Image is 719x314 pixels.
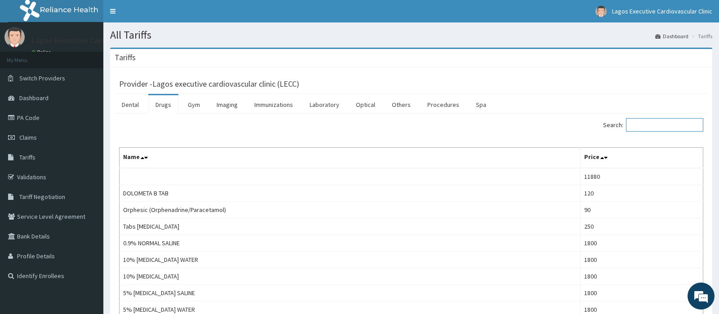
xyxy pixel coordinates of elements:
a: Laboratory [302,95,346,114]
td: 11880 [581,168,703,185]
td: DOLOMETA B TAB [120,185,581,202]
a: Others [385,95,418,114]
th: Price [581,148,703,168]
td: 1800 [581,268,703,285]
a: Spa [469,95,493,114]
a: Gym [181,95,207,114]
td: 5% [MEDICAL_DATA] SALINE [120,285,581,301]
a: Optical [349,95,382,114]
a: Dashboard [655,32,688,40]
h1: All Tariffs [110,29,712,41]
input: Search: [626,118,703,132]
img: User Image [4,27,25,47]
span: Tariffs [19,153,36,161]
td: 250 [581,218,703,235]
img: User Image [595,6,607,17]
span: Claims [19,133,37,142]
h3: Provider - Lagos executive cardiovascular clinic (LECC) [119,80,299,88]
a: Procedures [420,95,466,114]
span: Switch Providers [19,74,65,82]
label: Search: [603,118,703,132]
span: Tariff Negotiation [19,193,65,201]
span: Lagos Executive Cardiovascular Clinic [612,7,712,15]
li: Tariffs [689,32,712,40]
span: Dashboard [19,94,49,102]
td: 120 [581,185,703,202]
td: 0.9% NORMAL SALINE [120,235,581,252]
p: Lagos Executive Cardiovascular Clinic [31,36,161,44]
td: 10% [MEDICAL_DATA] [120,268,581,285]
td: 90 [581,202,703,218]
td: Tabs [MEDICAL_DATA] [120,218,581,235]
a: Online [31,49,53,55]
a: Imaging [209,95,245,114]
a: Immunizations [247,95,300,114]
td: Orphesic (Orphenadrine/Paracetamol) [120,202,581,218]
a: Dental [115,95,146,114]
h3: Tariffs [115,53,136,62]
th: Name [120,148,581,168]
td: 10% [MEDICAL_DATA] WATER [120,252,581,268]
td: 1800 [581,285,703,301]
td: 1800 [581,235,703,252]
td: 1800 [581,252,703,268]
a: Drugs [148,95,178,114]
